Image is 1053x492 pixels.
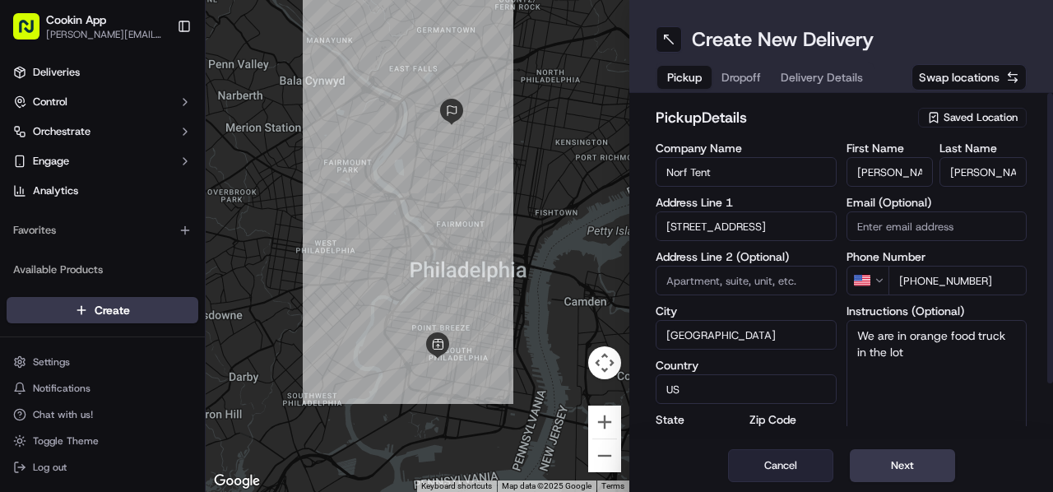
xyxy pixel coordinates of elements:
[16,156,46,186] img: 1736555255976-a54dd68f-1ca7-489b-9aae-adbdc363a1c4
[33,65,80,80] span: Deliveries
[588,439,621,472] button: Zoom out
[588,346,621,379] button: Map camera controls
[944,110,1018,125] span: Saved Location
[33,382,90,395] span: Notifications
[33,95,67,109] span: Control
[847,157,934,187] input: Enter first name
[721,69,761,86] span: Dropoff
[656,157,837,187] input: Enter company name
[656,197,837,208] label: Address Line 1
[847,305,1027,317] label: Instructions (Optional)
[33,461,67,474] span: Log out
[847,320,1027,443] textarea: We are in orange food truck in the lot
[280,161,299,181] button: Start new chat
[749,414,837,425] label: Zip Code
[667,69,702,86] span: Pickup
[656,374,837,404] input: Enter country
[656,266,837,295] input: Apartment, suite, unit, etc.
[7,350,198,374] button: Settings
[7,297,198,323] button: Create
[43,105,296,123] input: Got a question? Start typing here...
[7,7,170,46] button: Cookin App[PERSON_NAME][EMAIL_ADDRESS][DOMAIN_NAME]
[656,320,837,350] input: Enter city
[7,148,198,174] button: Engage
[16,239,30,253] div: 📗
[728,449,833,482] button: Cancel
[656,305,837,317] label: City
[116,277,199,290] a: Powered byPylon
[888,266,1027,295] input: Enter phone number
[7,456,198,479] button: Log out
[912,64,1027,91] button: Swap locations
[601,481,624,490] a: Terms (opens in new tab)
[421,480,492,492] button: Keyboard shortcuts
[656,414,743,425] label: State
[7,377,198,400] button: Notifications
[781,69,863,86] span: Delivery Details
[7,89,198,115] button: Control
[7,118,198,145] button: Orchestrate
[56,156,270,173] div: Start new chat
[7,257,198,283] div: Available Products
[7,403,198,426] button: Chat with us!
[33,154,69,169] span: Engage
[46,12,106,28] button: Cookin App
[656,142,837,154] label: Company Name
[847,197,1027,208] label: Email (Optional)
[7,217,198,244] div: Favorites
[7,178,198,204] a: Analytics
[210,471,264,492] img: Google
[16,16,49,49] img: Nash
[939,157,1027,187] input: Enter last name
[155,238,264,254] span: API Documentation
[7,429,198,453] button: Toggle Theme
[588,406,621,439] button: Zoom in
[33,434,99,448] span: Toggle Theme
[7,59,198,86] a: Deliveries
[847,211,1027,241] input: Enter email address
[210,471,264,492] a: Open this area in Google Maps (opens a new window)
[132,231,271,261] a: 💻API Documentation
[847,142,934,154] label: First Name
[33,238,126,254] span: Knowledge Base
[656,360,837,371] label: Country
[33,408,93,421] span: Chat with us!
[918,106,1027,129] button: Saved Location
[46,28,164,41] button: [PERSON_NAME][EMAIL_ADDRESS][DOMAIN_NAME]
[847,251,1027,262] label: Phone Number
[139,239,152,253] div: 💻
[656,211,837,241] input: Enter address
[692,26,874,53] h1: Create New Delivery
[10,231,132,261] a: 📗Knowledge Base
[939,142,1027,154] label: Last Name
[850,449,955,482] button: Next
[502,481,591,490] span: Map data ©2025 Google
[919,69,1000,86] span: Swap locations
[656,106,908,129] h2: pickup Details
[56,173,208,186] div: We're available if you need us!
[33,124,90,139] span: Orchestrate
[656,251,837,262] label: Address Line 2 (Optional)
[95,302,130,318] span: Create
[33,183,78,198] span: Analytics
[16,65,299,91] p: Welcome 👋
[33,355,70,369] span: Settings
[164,278,199,290] span: Pylon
